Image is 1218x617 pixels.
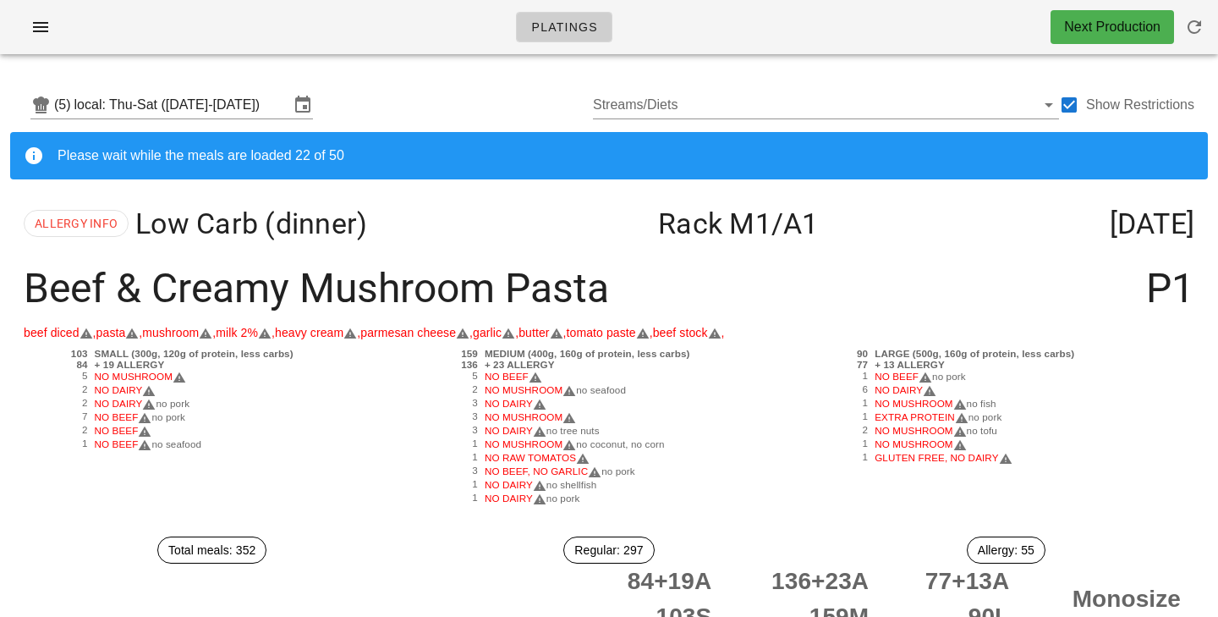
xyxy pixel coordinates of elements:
div: 5 [27,371,91,384]
span: NO DAIRY [485,479,546,490]
div: Beef & Creamy Mushroom Pasta [10,254,1208,323]
span: no fish [967,398,996,409]
span: NO MUSHROOM [485,411,576,422]
span: NO DAIRY [875,384,936,395]
div: 103 [27,349,91,360]
span: garlic [473,326,518,339]
span: Please wait while the meals are loaded 22 of 50 [58,148,344,163]
span: mushroom [142,326,216,339]
span: no tree nuts [546,425,600,436]
span: NO BEEF [95,411,152,422]
div: 2 [808,425,872,438]
span: no pork [968,411,1002,422]
span: no pork [932,371,966,382]
span: , [357,326,360,339]
div: 1 [417,493,481,506]
span: butter [518,326,566,339]
span: NO MUSHROOM [485,384,576,395]
span: NO DAIRY [485,493,546,504]
div: 7 [27,411,91,425]
div: 1 [27,438,91,452]
div: 1 [417,438,481,452]
span: , [93,326,96,339]
div: 1 [808,411,872,425]
span: NO MUSHROOM [875,425,966,436]
span: , [563,326,567,339]
span: Allergy: 55 [978,537,1034,563]
div: SMALL (300g, 120g of protein, less carbs) [91,349,411,360]
span: NO DAIRY [485,425,546,436]
div: 5 [417,371,481,384]
span: no pork [151,411,185,422]
label: Show Restrictions [1086,96,1194,113]
div: 1 [417,479,481,493]
span: no seafood [576,384,626,395]
span: no seafood [151,438,201,449]
span: no tofu [967,425,997,436]
div: + 13 ALLERGY [871,360,1191,371]
div: 2 [417,384,481,398]
span: NO BEEF [485,371,542,382]
span: Total meals: 352 [168,537,256,563]
span: Regular: 297 [574,537,643,563]
span: , [469,326,473,339]
div: 1 [808,371,872,384]
div: 77 [808,360,872,371]
div: 2 [27,398,91,411]
div: MEDIUM (400g, 160g of protein, less carbs) [481,349,801,360]
div: 2 [27,425,91,438]
a: Platings [516,12,612,42]
span: milk 2% [216,326,275,339]
span: NO BEEF, NO GARLIC [485,466,601,477]
div: 3 [417,466,481,479]
span: no pork [546,493,580,504]
span: NO DAIRY [95,384,156,395]
span: , [650,326,653,339]
span: , [515,326,518,339]
span: NO BEEF [875,371,932,382]
span: no shellfish [546,479,597,490]
div: 1 [808,438,872,452]
div: Next Production [1064,17,1160,37]
div: 1 [808,452,872,466]
div: 3 [417,398,481,411]
span: NO BEEF [95,438,152,449]
div: 6 [808,384,872,398]
span: , [139,326,142,339]
span: no pork [156,398,189,409]
div: + 19 ALLERGY [91,360,411,371]
span: NO DAIRY [95,398,156,409]
span: pasta [96,326,143,339]
span: NO MUSHROOM [875,398,966,409]
span: ALLERGY INFO [35,211,118,236]
span: heavy cream [275,326,360,339]
span: GLUTEN FREE, NO DAIRY [875,452,1012,463]
span: NO BEEF [95,425,152,436]
span: beef stock [653,326,725,339]
div: 159 [417,349,481,360]
div: 2 [27,384,91,398]
span: , [212,326,216,339]
span: parmesan cheese [360,326,473,339]
div: + 23 ALLERGY [481,360,801,371]
span: P1 [1146,267,1194,310]
span: /A1 [771,207,819,240]
div: 90 [808,349,872,360]
div: 1 [417,452,481,466]
div: 84 [27,360,91,371]
span: NO DAIRY [485,398,546,409]
div: Low Carb (dinner) Rack M1 [DATE] [10,193,1208,254]
div: 1 [808,398,872,411]
div: 3 [417,425,481,438]
span: beef diced [24,326,96,339]
span: NO MUSHROOM [875,438,966,449]
span: NO MUSHROOM [95,371,186,382]
span: no coconut, no corn [576,438,664,449]
span: NO RAW TOMATOS [485,452,590,463]
div: (5) [54,96,74,113]
span: tomato paste [567,326,653,339]
span: NO MUSHROOM [485,438,576,449]
span: , [272,326,275,339]
div: 3 [417,411,481,425]
div: Streams/Diets [593,91,1059,118]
